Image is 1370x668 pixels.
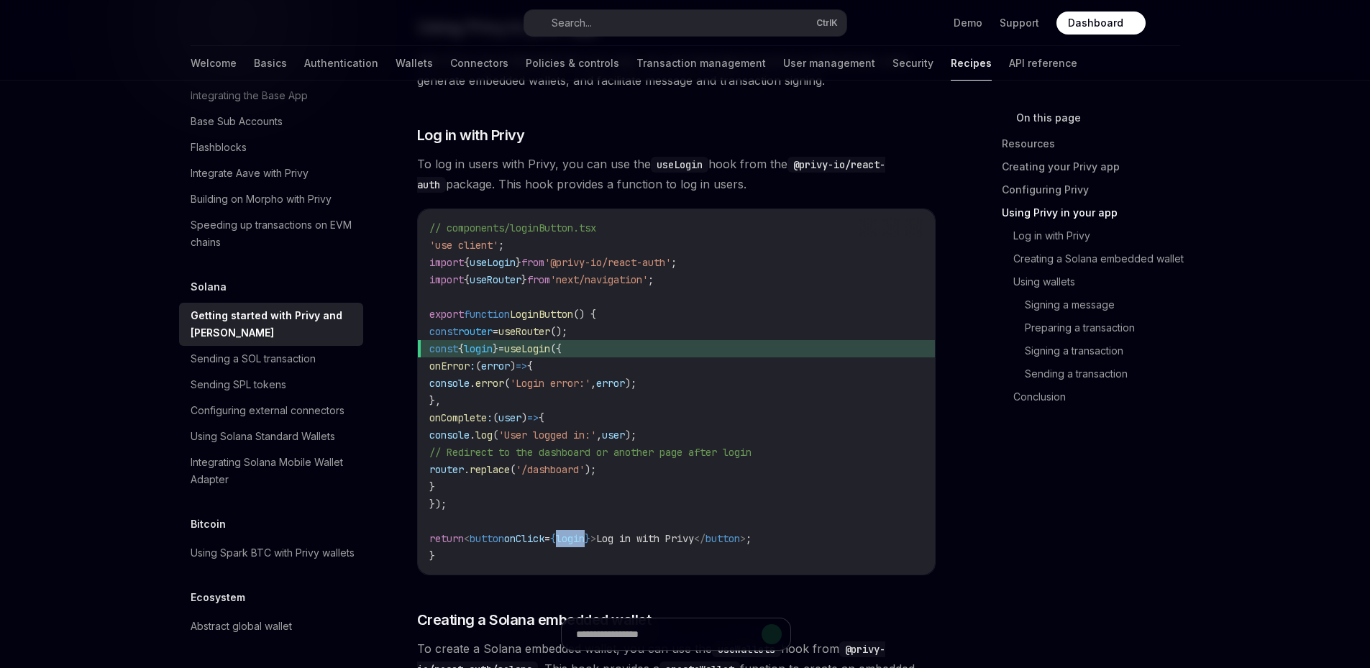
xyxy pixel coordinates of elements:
span: < [464,532,470,545]
span: ); [625,429,636,441]
a: Basics [254,46,287,81]
a: Getting started with Privy and [PERSON_NAME] [179,303,363,346]
a: Log in with Privy [1013,224,1192,247]
div: Using Solana Standard Wallets [191,428,335,445]
span: Log in with Privy [596,532,694,545]
span: { [458,342,464,355]
span: console [429,377,470,390]
button: Report incorrect code [859,218,877,237]
span: , [596,429,602,441]
span: '@privy-io/react-auth' [544,256,671,269]
span: } [521,273,527,286]
span: 'use client' [429,239,498,252]
h5: Ecosystem [191,589,245,606]
a: Connectors [450,46,508,81]
span: ); [585,463,596,476]
span: = [544,532,550,545]
a: Resources [1002,132,1192,155]
span: { [550,532,556,545]
span: , [590,377,596,390]
div: Configuring external connectors [191,402,344,419]
a: Authentication [304,46,378,81]
a: Demo [954,16,982,30]
div: Search... [552,14,592,32]
span: // Redirect to the dashboard or another page after login [429,446,752,459]
a: Signing a message [1025,293,1192,316]
a: Welcome [191,46,237,81]
span: } [493,342,498,355]
button: Search...CtrlK [524,10,846,36]
a: Using Solana Standard Wallets [179,424,363,449]
span: { [539,411,544,424]
span: const [429,342,458,355]
a: Policies & controls [526,46,619,81]
a: Transaction management [636,46,766,81]
span: { [464,256,470,269]
span: . [470,429,475,441]
a: Support [1000,16,1039,30]
span: () { [573,308,596,321]
span: } [429,549,435,562]
span: error [475,377,504,390]
span: > [740,532,746,545]
a: Creating a Solana embedded wallet [1013,247,1192,270]
span: To log in users with Privy, you can use the hook from the package. This hook provides a function ... [417,154,936,194]
span: router [429,463,464,476]
span: } [429,480,435,493]
span: . [464,463,470,476]
span: ) [521,411,527,424]
span: }); [429,498,447,511]
span: useLogin [504,342,550,355]
a: Configuring external connectors [179,398,363,424]
h5: Solana [191,278,227,296]
span: console [429,429,470,441]
span: ( [510,463,516,476]
span: ; [498,239,504,252]
span: ({ [550,342,562,355]
span: const [429,325,458,338]
span: }, [429,394,441,407]
span: button [705,532,740,545]
a: Creating your Privy app [1002,155,1192,178]
span: import [429,256,464,269]
span: ; [746,532,752,545]
a: API reference [1009,46,1077,81]
a: Configuring Privy [1002,178,1192,201]
span: } [585,532,590,545]
div: Building on Morpho with Privy [191,191,332,208]
span: ; [648,273,654,286]
div: Getting started with Privy and [PERSON_NAME] [191,307,355,342]
span: return [429,532,464,545]
span: On this page [1016,109,1081,127]
span: 'next/navigation' [550,273,648,286]
a: Wallets [396,46,433,81]
span: Dashboard [1068,16,1123,30]
span: error [596,377,625,390]
a: Integrate Aave with Privy [179,160,363,186]
span: 'User logged in:' [498,429,596,441]
button: Ask AI [905,218,923,237]
span: error [481,360,510,372]
span: Log in with Privy [417,125,525,145]
span: { [464,273,470,286]
button: Copy the contents from the code block [882,218,900,237]
span: : [487,411,493,424]
span: login [556,532,585,545]
a: Using Spark BTC with Privy wallets [179,540,363,566]
span: useLogin [470,256,516,269]
span: (); [550,325,567,338]
code: useLogin [651,157,708,173]
span: LoginButton [510,308,573,321]
span: ) [510,360,516,372]
span: useRouter [498,325,550,338]
span: 'Login error:' [510,377,590,390]
span: useRouter [470,273,521,286]
div: Using Spark BTC with Privy wallets [191,544,355,562]
a: Abstract global wallet [179,613,363,639]
span: onError [429,360,470,372]
span: function [464,308,510,321]
span: ; [671,256,677,269]
span: </ [694,532,705,545]
div: Flashblocks [191,139,247,156]
div: Integrating Solana Mobile Wallet Adapter [191,454,355,488]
